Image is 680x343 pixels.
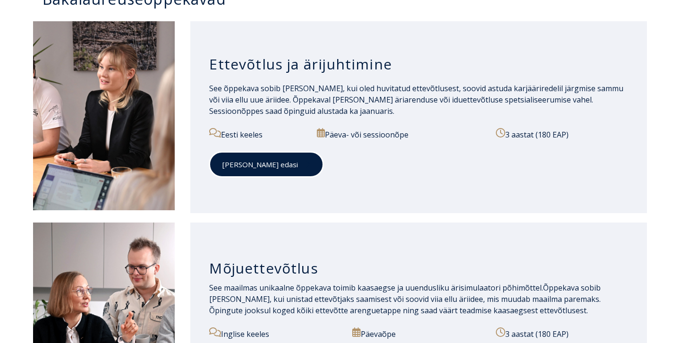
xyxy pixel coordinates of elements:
span: Õppekava sobib [PERSON_NAME], kui unistad ettevõtjaks saamisest või soovid viia ellu äriidee, mis... [209,283,601,316]
p: Päeva- või sessioonõpe [317,128,485,140]
a: [PERSON_NAME] edasi [209,152,323,178]
span: See õppekava sobib [PERSON_NAME], kui oled huvitatud ettevõtlusest, soovid astuda karjääriredelil... [209,83,623,116]
p: Inglise keeles [209,327,341,340]
span: See maailmas unikaalne õppekava toimib kaasaegse ja uuendusliku ärisimulaatori põhimõttel. [209,283,543,293]
h3: Ettevõtlus ja ärijuhtimine [209,55,628,73]
h3: Mõjuettevõtlus [209,259,628,277]
p: Päevaõpe [352,327,484,340]
img: Ettevõtlus ja ärijuhtimine [33,21,175,210]
p: 3 aastat (180 EAP) [496,128,628,140]
p: Eesti keeles [209,128,306,140]
p: 3 aastat (180 EAP) [496,327,619,340]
